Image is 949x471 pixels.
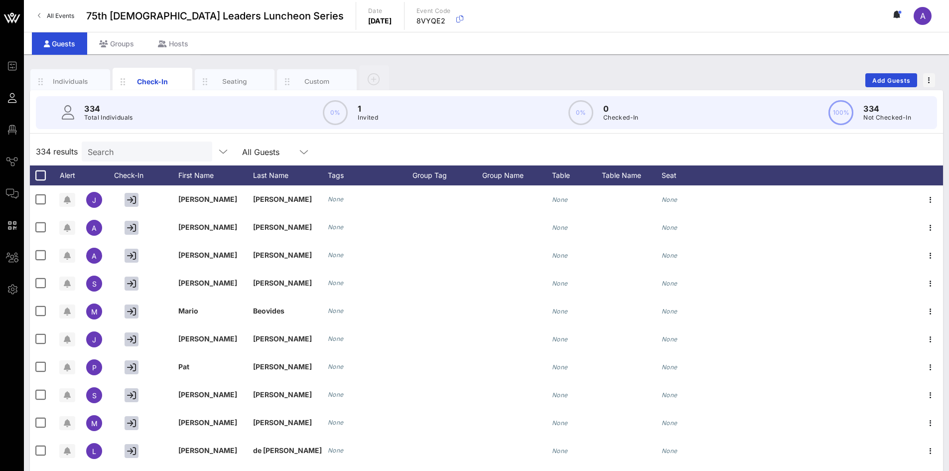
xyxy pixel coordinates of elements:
[91,419,98,428] span: M
[178,279,237,287] span: [PERSON_NAME]
[328,307,344,314] i: None
[92,391,97,400] span: S
[84,103,133,115] p: 334
[178,195,237,203] span: [PERSON_NAME]
[602,165,662,185] div: Table Name
[552,224,568,231] i: None
[328,335,344,342] i: None
[32,32,87,55] div: Guests
[552,391,568,399] i: None
[178,334,237,343] span: [PERSON_NAME]
[178,362,189,371] span: Pat
[358,113,378,123] p: Invited
[914,7,932,25] div: A
[86,8,344,23] span: 75th [DEMOGRAPHIC_DATA] Leaders Luncheon Series
[91,308,98,316] span: M
[368,6,392,16] p: Date
[253,195,312,203] span: [PERSON_NAME]
[552,335,568,343] i: None
[253,251,312,259] span: [PERSON_NAME]
[92,447,96,456] span: L
[662,391,678,399] i: None
[253,165,328,185] div: Last Name
[236,142,316,161] div: All Guests
[552,308,568,315] i: None
[213,77,257,86] div: Seating
[92,224,97,232] span: A
[178,390,237,399] span: [PERSON_NAME]
[48,77,93,86] div: Individuals
[863,113,911,123] p: Not Checked-In
[662,335,678,343] i: None
[36,146,78,157] span: 334 results
[253,279,312,287] span: [PERSON_NAME]
[47,12,74,19] span: All Events
[328,279,344,287] i: None
[603,113,639,123] p: Checked-In
[328,223,344,231] i: None
[55,165,80,185] div: Alert
[412,165,482,185] div: Group Tag
[863,103,911,115] p: 334
[552,252,568,259] i: None
[92,280,97,288] span: S
[662,224,678,231] i: None
[662,165,711,185] div: Seat
[328,165,412,185] div: Tags
[253,390,312,399] span: [PERSON_NAME]
[368,16,392,26] p: [DATE]
[328,363,344,370] i: None
[92,252,97,260] span: A
[253,223,312,231] span: [PERSON_NAME]
[92,196,96,204] span: J
[253,446,322,455] span: de [PERSON_NAME]
[662,419,678,427] i: None
[178,418,237,427] span: [PERSON_NAME]
[253,418,312,427] span: [PERSON_NAME]
[662,196,678,203] i: None
[87,32,146,55] div: Groups
[552,419,568,427] i: None
[253,307,284,315] span: Beovides
[662,280,678,287] i: None
[865,73,917,87] button: Add Guests
[84,113,133,123] p: Total Individuals
[358,103,378,115] p: 1
[552,363,568,371] i: None
[32,8,80,24] a: All Events
[178,307,198,315] span: Mario
[662,363,678,371] i: None
[328,391,344,398] i: None
[146,32,200,55] div: Hosts
[920,11,926,21] span: A
[552,280,568,287] i: None
[662,308,678,315] i: None
[178,223,237,231] span: [PERSON_NAME]
[253,362,312,371] span: [PERSON_NAME]
[178,165,253,185] div: First Name
[416,16,451,26] p: 8VYQE2
[552,447,568,455] i: None
[92,335,96,344] span: J
[662,447,678,455] i: None
[92,363,97,372] span: P
[552,196,568,203] i: None
[242,148,279,157] div: All Guests
[552,165,602,185] div: Table
[328,195,344,203] i: None
[328,419,344,426] i: None
[253,334,312,343] span: [PERSON_NAME]
[603,103,639,115] p: 0
[328,251,344,259] i: None
[178,251,237,259] span: [PERSON_NAME]
[662,252,678,259] i: None
[328,447,344,454] i: None
[178,446,237,455] span: [PERSON_NAME]
[482,165,552,185] div: Group Name
[295,77,339,86] div: Custom
[872,77,911,84] span: Add Guests
[131,76,175,87] div: Check-In
[109,165,158,185] div: Check-In
[416,6,451,16] p: Event Code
